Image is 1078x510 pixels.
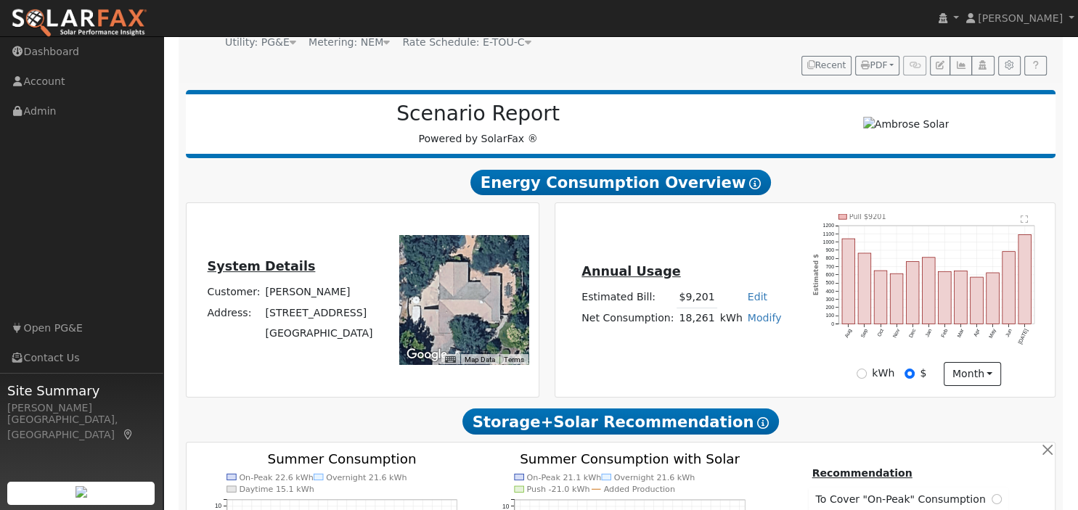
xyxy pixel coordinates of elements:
[1021,214,1028,223] text: 
[504,355,524,363] a: Terms (opens in new tab)
[402,36,531,48] span: Alias: None
[859,328,869,339] text: Sep
[263,323,375,343] td: [GEOGRAPHIC_DATA]
[263,282,375,303] td: [PERSON_NAME]
[749,178,761,189] i: Show Help
[581,264,680,279] u: Annual Usage
[920,366,926,381] label: $
[614,473,695,482] text: Overnight 21.6 kWh
[520,451,740,466] text: Summer Consumption with Solar
[876,328,885,337] text: Oct
[579,287,677,308] td: Estimated Bill:
[924,328,933,338] text: Jan
[470,170,771,196] span: Energy Consumption Overview
[757,417,769,429] i: Show Help
[849,213,886,221] text: Pull $9201
[940,328,949,339] text: Feb
[858,253,871,324] rect: onclick=""
[1017,328,1029,345] text: [DATE]
[825,263,834,269] text: 700
[831,321,834,326] text: 0
[950,56,972,76] button: Multi-Series Graph
[1003,251,1016,324] rect: onclick=""
[825,255,834,261] text: 800
[527,473,602,482] text: On-Peak 21.1 kWh
[465,355,495,365] button: Map Data
[7,412,155,443] div: [GEOGRAPHIC_DATA], [GEOGRAPHIC_DATA]
[812,467,912,479] u: Recommendation
[822,223,834,229] text: 1200
[579,308,677,329] td: Net Consumption:
[938,271,951,324] rect: onclick=""
[462,408,779,435] span: Storage+Solar Recommendation
[11,8,147,38] img: SolarFax
[956,327,965,338] text: Mar
[445,355,455,365] button: Keyboard shortcuts
[944,362,1001,387] button: month
[922,257,935,324] rect: onclick=""
[930,56,950,76] button: Edit User
[309,35,390,50] div: Metering: NEM
[971,277,984,324] rect: onclick=""
[502,502,510,509] text: 10
[825,313,834,318] text: 100
[822,231,834,237] text: 1100
[205,282,263,303] td: Customer:
[215,502,222,509] text: 10
[748,291,767,303] a: Edit
[1024,56,1047,76] a: Help Link
[844,328,853,339] text: Aug
[908,327,918,338] text: Dec
[7,381,155,400] span: Site Summary
[1005,328,1013,338] text: Jun
[825,247,834,253] text: 900
[815,492,991,507] span: To Cover "On-Peak" Consumption
[717,308,745,329] td: kWh
[825,296,834,302] text: 300
[825,288,834,294] text: 400
[208,259,316,273] u: System Details
[263,303,375,323] td: [STREET_ADDRESS]
[239,473,314,482] text: On-Peak 22.6 kWh
[403,345,451,364] img: Google
[906,261,919,324] rect: onclick=""
[891,327,901,338] text: Nov
[1018,234,1032,324] rect: onclick=""
[7,400,155,416] div: [PERSON_NAME]
[677,287,717,308] td: $9,201
[825,280,834,286] text: 500
[267,451,416,466] text: Summer Consumption
[748,312,782,324] a: Modify
[872,366,894,381] label: kWh
[987,273,1000,324] rect: onclick=""
[75,486,87,498] img: retrieve
[842,239,855,324] rect: onclick=""
[874,271,887,324] rect: onclick=""
[988,327,997,339] text: May
[200,102,756,126] h2: Scenario Report
[863,117,950,132] img: Ambrose Solar
[604,485,675,494] text: Added Production
[677,308,717,329] td: 18,261
[825,272,834,278] text: 600
[403,345,451,364] a: Open this area in Google Maps (opens a new window)
[239,485,314,494] text: Daytime 15.1 kWh
[955,271,968,324] rect: onclick=""
[326,473,407,482] text: Overnight 21.6 kWh
[905,369,915,379] input: $
[825,305,834,310] text: 200
[527,485,590,494] text: Push -21.0 kWh
[205,303,263,323] td: Address:
[193,102,764,147] div: Powered by SolarFax ®
[998,56,1021,76] button: Settings
[973,327,981,337] text: Apr
[890,273,903,324] rect: onclick=""
[122,429,135,440] a: Map
[857,369,867,379] input: kWh
[812,254,820,295] text: Estimated $
[978,12,1063,24] span: [PERSON_NAME]
[225,35,296,50] div: Utility: PG&E
[801,56,852,76] button: Recent
[971,56,994,76] button: Login As
[855,56,899,76] button: PDF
